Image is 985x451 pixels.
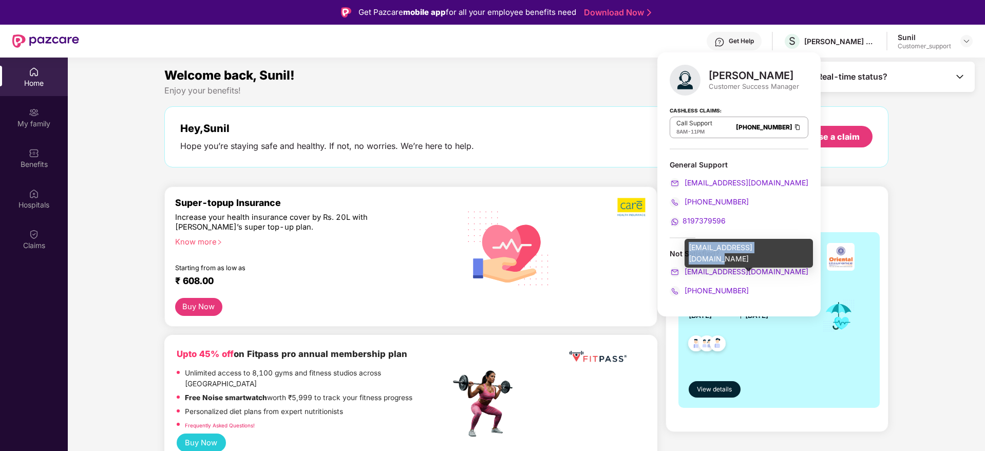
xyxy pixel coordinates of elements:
img: Clipboard Icon [793,123,802,131]
img: fppp.png [567,347,629,366]
img: svg+xml;base64,PHN2ZyB4bWxucz0iaHR0cDovL3d3dy53My5vcmcvMjAwMC9zdmciIHdpZHRoPSIyMCIgaGVpZ2h0PSIyMC... [670,197,680,208]
img: Logo [341,7,351,17]
div: Get Pazcare for all your employee benefits need [358,6,576,18]
img: svg+xml;base64,PHN2ZyB4bWxucz0iaHR0cDovL3d3dy53My5vcmcvMjAwMC9zdmciIHhtbG5zOnhsaW5rPSJodHRwOi8vd3... [460,198,558,297]
img: svg+xml;base64,PHN2ZyBpZD0iRHJvcGRvd24tMzJ4MzIiIHhtbG5zPSJodHRwOi8vd3d3LnczLm9yZy8yMDAwL3N2ZyIgd2... [962,37,971,45]
span: [EMAIL_ADDRESS][DOMAIN_NAME] [683,178,808,187]
div: [PERSON_NAME] CONSULTANTS P LTD [804,36,876,46]
img: svg+xml;base64,PHN2ZyB3aWR0aD0iMjAiIGhlaWdodD0iMjAiIHZpZXdCb3g9IjAgMCAyMCAyMCIgZmlsbD0ibm9uZSIgeG... [29,107,39,118]
div: [PERSON_NAME] [709,69,799,82]
img: svg+xml;base64,PHN2ZyBpZD0iSGVscC0zMngzMiIgeG1sbnM9Imh0dHA6Ly93d3cudzMub3JnLzIwMDAvc3ZnIiB3aWR0aD... [714,37,725,47]
img: svg+xml;base64,PHN2ZyBpZD0iQ2xhaW0iIHhtbG5zPSJodHRwOi8vd3d3LnczLm9yZy8yMDAwL3N2ZyIgd2lkdGg9IjIwIi... [29,229,39,239]
a: Frequently Asked Questions! [185,422,255,428]
img: svg+xml;base64,PHN2ZyB4bWxucz0iaHR0cDovL3d3dy53My5vcmcvMjAwMC9zdmciIHhtbG5zOnhsaW5rPSJodHRwOi8vd3... [670,65,700,96]
div: Know more [175,237,444,245]
img: icon [822,299,856,333]
a: [PHONE_NUMBER] [670,286,749,295]
img: b5dec4f62d2307b9de63beb79f102df3.png [617,197,647,217]
div: Get Help [729,37,754,45]
span: View details [697,385,732,394]
div: Hope you’re staying safe and healthy. If not, no worries. We’re here to help. [180,141,474,152]
span: Need Real-time status? [794,71,887,82]
span: [EMAIL_ADDRESS][DOMAIN_NAME] [683,267,808,276]
a: Download Now [584,7,648,18]
img: svg+xml;base64,PHN2ZyBpZD0iSG9zcGl0YWxzIiB4bWxucz0iaHR0cDovL3d3dy53My5vcmcvMjAwMC9zdmciIHdpZHRoPS... [29,189,39,199]
p: Call Support [676,119,712,127]
div: Enjoy your benefits! [164,85,889,96]
div: Increase your health insurance cover by Rs. 20L with [PERSON_NAME]’s super top-up plan. [175,213,406,233]
img: svg+xml;base64,PHN2ZyB4bWxucz0iaHR0cDovL3d3dy53My5vcmcvMjAwMC9zdmciIHdpZHRoPSI0OC45MTUiIGhlaWdodD... [694,332,719,358]
div: [EMAIL_ADDRESS][DOMAIN_NAME] [685,239,813,268]
p: worth ₹5,999 to track your fitness progress [185,392,412,404]
b: Upto 45% off [177,349,234,359]
p: Personalized diet plans from expert nutritionists [185,406,343,418]
img: New Pazcare Logo [12,34,79,48]
div: Customer Success Manager [709,82,799,91]
div: - [676,127,712,136]
img: fpp.png [450,368,522,440]
img: svg+xml;base64,PHN2ZyB4bWxucz0iaHR0cDovL3d3dy53My5vcmcvMjAwMC9zdmciIHdpZHRoPSIyMCIgaGVpZ2h0PSIyMC... [670,267,680,277]
span: Welcome back, Sunil! [164,68,295,83]
strong: Cashless Claims: [670,104,722,116]
img: Toggle Icon [955,71,965,82]
button: View details [689,381,741,398]
span: [PHONE_NUMBER] [683,197,749,206]
a: 8197379596 [670,216,726,225]
span: S [789,35,795,47]
a: [PHONE_NUMBER] [736,123,792,131]
strong: Free Noise smartwatch [185,393,267,402]
img: Stroke [647,7,651,18]
img: svg+xml;base64,PHN2ZyB4bWxucz0iaHR0cDovL3d3dy53My5vcmcvMjAwMC9zdmciIHdpZHRoPSI0OC45NDMiIGhlaWdodD... [705,332,730,358]
span: 8197379596 [683,216,726,225]
div: Raise a claim [806,131,860,142]
img: svg+xml;base64,PHN2ZyB4bWxucz0iaHR0cDovL3d3dy53My5vcmcvMjAwMC9zdmciIHdpZHRoPSIyMCIgaGVpZ2h0PSIyMC... [670,217,680,227]
img: insurerLogo [827,243,855,271]
div: Super-topup Insurance [175,197,450,208]
a: [EMAIL_ADDRESS][DOMAIN_NAME] [670,178,808,187]
span: right [217,239,222,245]
div: ₹ 608.00 [175,275,440,288]
span: 11PM [691,128,705,135]
span: 8AM [676,128,688,135]
a: [PHONE_NUMBER] [670,197,749,206]
span: [PHONE_NUMBER] [683,286,749,295]
div: Hey, Sunil [180,122,474,135]
img: svg+xml;base64,PHN2ZyB4bWxucz0iaHR0cDovL3d3dy53My5vcmcvMjAwMC9zdmciIHdpZHRoPSIyMCIgaGVpZ2h0PSIyMC... [670,178,680,189]
button: Buy Now [175,298,222,316]
div: General Support [670,160,808,170]
img: svg+xml;base64,PHN2ZyBpZD0iSG9tZSIgeG1sbnM9Imh0dHA6Ly93d3cudzMub3JnLzIwMDAvc3ZnIiB3aWR0aD0iMjAiIG... [29,67,39,77]
div: General Support [670,160,808,227]
div: Starting from as low as [175,264,407,271]
img: svg+xml;base64,PHN2ZyB4bWxucz0iaHR0cDovL3d3dy53My5vcmcvMjAwMC9zdmciIHdpZHRoPSIyMCIgaGVpZ2h0PSIyMC... [670,286,680,296]
div: Not Satisfied? [670,249,808,258]
a: [EMAIL_ADDRESS][DOMAIN_NAME] [670,267,808,276]
img: svg+xml;base64,PHN2ZyBpZD0iQmVuZWZpdHMiIHhtbG5zPSJodHRwOi8vd3d3LnczLm9yZy8yMDAwL3N2ZyIgd2lkdGg9Ij... [29,148,39,158]
div: Not Satisfied? [670,249,808,296]
p: Unlimited access to 8,100 gyms and fitness studios across [GEOGRAPHIC_DATA] [185,368,450,390]
strong: mobile app [403,7,446,17]
img: svg+xml;base64,PHN2ZyB4bWxucz0iaHR0cDovL3d3dy53My5vcmcvMjAwMC9zdmciIHdpZHRoPSI0OC45NDMiIGhlaWdodD... [684,332,709,358]
div: Sunil [898,32,951,42]
b: on Fitpass pro annual membership plan [177,349,407,359]
div: Customer_support [898,42,951,50]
